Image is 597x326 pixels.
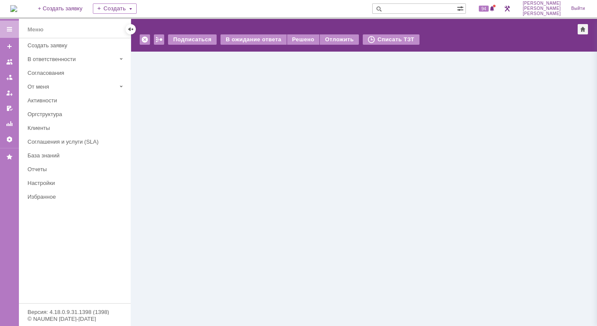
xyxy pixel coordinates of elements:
div: От меня [28,83,116,90]
div: Меню [28,25,43,35]
div: Отчеты [28,166,126,172]
a: Согласования [24,66,129,80]
div: Согласования [28,70,126,76]
span: Расширенный поиск [457,4,465,12]
span: [PERSON_NAME] [523,6,561,11]
a: Мои заявки [3,86,16,100]
div: Оргструктура [28,111,126,117]
div: Избранное [28,194,116,200]
a: Отчеты [24,163,129,176]
a: Мои согласования [3,101,16,115]
div: Настройки [28,180,126,186]
div: Работа с массовостью [154,34,164,45]
a: Отчеты [3,117,16,131]
div: Клиенты [28,125,126,131]
a: Создать заявку [24,39,129,52]
div: Версия: 4.18.0.9.31.1398 (1398) [28,309,122,315]
a: Перейти в интерфейс администратора [502,3,512,14]
div: Удалить [140,34,150,45]
div: Скрыть меню [126,24,136,34]
a: Оргструктура [24,108,129,121]
span: [PERSON_NAME] [523,11,561,16]
a: Заявки в моей ответственности [3,71,16,84]
a: Настройки [3,132,16,146]
a: Активности [24,94,129,107]
div: Активности [28,97,126,104]
a: Соглашения и услуги (SLA) [24,135,129,148]
div: В ответственности [28,56,116,62]
div: База знаний [28,152,126,159]
div: Создать [93,3,137,14]
a: Заявки на командах [3,55,16,69]
a: База знаний [24,149,129,162]
div: Сделать домашней страницей [578,24,588,34]
a: Клиенты [24,121,129,135]
a: Создать заявку [3,40,16,53]
span: [PERSON_NAME] [523,1,561,6]
a: Перейти на домашнюю страницу [10,5,17,12]
div: Соглашения и услуги (SLA) [28,138,126,145]
img: logo [10,5,17,12]
div: © NAUMEN [DATE]-[DATE] [28,316,122,322]
span: 94 [479,6,489,12]
a: Настройки [24,176,129,190]
div: Создать заявку [28,42,126,49]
